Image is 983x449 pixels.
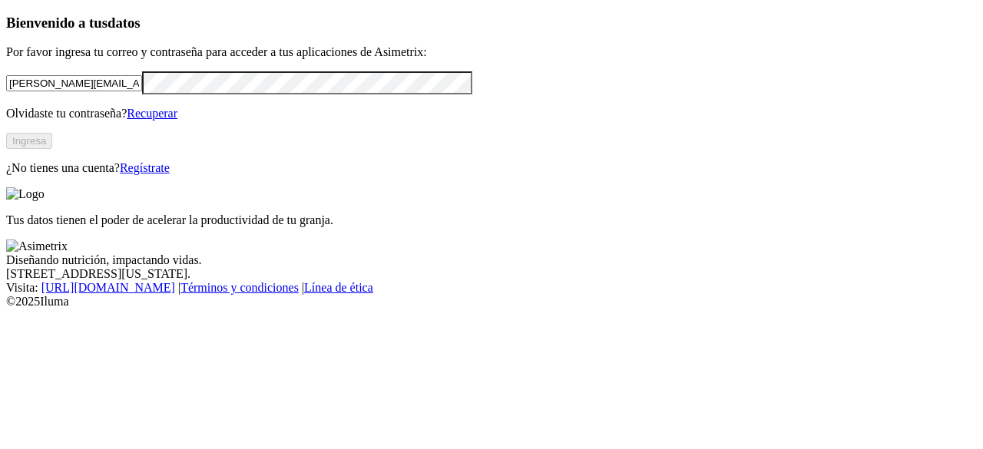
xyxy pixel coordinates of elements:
[127,107,177,120] a: Recuperar
[6,281,977,295] div: Visita : | |
[304,281,373,294] a: Línea de ética
[120,161,170,174] a: Regístrate
[6,239,68,253] img: Asimetrix
[6,187,45,201] img: Logo
[6,45,977,59] p: Por favor ingresa tu correo y contraseña para acceder a tus aplicaciones de Asimetrix:
[6,75,142,91] input: Tu correo
[180,281,299,294] a: Términos y condiciones
[6,15,977,31] h3: Bienvenido a tus
[6,161,977,175] p: ¿No tienes una cuenta?
[6,295,977,309] div: © 2025 Iluma
[6,107,977,121] p: Olvidaste tu contraseña?
[6,133,52,149] button: Ingresa
[6,253,977,267] div: Diseñando nutrición, impactando vidas.
[6,267,977,281] div: [STREET_ADDRESS][US_STATE].
[6,213,977,227] p: Tus datos tienen el poder de acelerar la productividad de tu granja.
[108,15,141,31] span: datos
[41,281,175,294] a: [URL][DOMAIN_NAME]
